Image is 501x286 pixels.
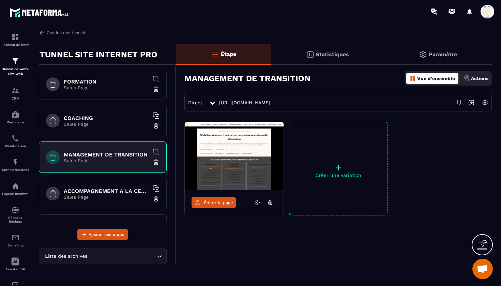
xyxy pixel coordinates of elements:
p: Sales Page [64,158,149,163]
img: trash [153,122,160,129]
p: Tableau de bord [2,43,29,47]
p: Statistiques [316,51,349,58]
img: setting-gr.5f69749f.svg [419,50,427,59]
img: arrow-next.bcc2205e.svg [465,96,478,109]
span: Liste des archives [43,253,89,260]
p: Vue d'ensemble [417,76,455,81]
img: logo [10,6,71,19]
p: Planificateur [2,144,29,148]
h6: MANAGEMENT DE TRANSITION [64,151,149,158]
span: Ajouter une étape [89,231,124,238]
span: Direct [188,100,202,105]
img: automations [11,158,19,166]
img: trash [153,159,160,166]
div: Ouvrir le chat [472,259,493,279]
p: CRM [2,96,29,100]
a: schedulerschedulerPlanificateur [2,129,29,153]
img: setting-w.858f3a88.svg [479,96,491,109]
p: Sales Page [64,194,149,200]
p: E-mailing [2,243,29,247]
a: social-networksocial-networkRéseaux Sociaux [2,201,29,228]
img: social-network [11,206,19,214]
img: scheduler [11,134,19,142]
p: Webinaire [2,120,29,124]
input: Search for option [89,253,155,260]
a: Assistant IA [2,252,29,276]
img: automations [11,182,19,190]
a: formationformationTableau de bord [2,28,29,52]
h6: ACCOMPAGNEMENT A LA CERTIFICATION HAS [64,188,149,194]
img: actions.d6e523a2.png [464,75,470,81]
p: Assistant IA [2,267,29,271]
a: Gestion des tunnels [39,30,86,36]
img: bars-o.4a397970.svg [211,50,219,58]
a: formationformationCRM [2,81,29,105]
img: image [185,122,284,190]
div: Search for option [39,249,167,264]
img: automations [11,110,19,119]
p: Tunnel de vente Site web [2,67,29,76]
p: Automatisations [2,168,29,172]
a: [URL][DOMAIN_NAME] [219,100,270,105]
span: Éditer la page [204,200,233,205]
p: Espace membre [2,192,29,196]
button: Ajouter une étape [77,229,128,240]
a: Éditer la page [192,197,236,208]
img: formation [11,87,19,95]
p: + [289,163,388,172]
a: automationsautomationsEspace membre [2,177,29,201]
img: dashboard-orange.40269519.svg [410,75,416,81]
img: email [11,234,19,242]
a: formationformationTunnel de vente Site web [2,52,29,81]
img: arrow [39,30,45,36]
a: automationsautomationsWebinaire [2,105,29,129]
p: Réseaux Sociaux [2,216,29,223]
img: formation [11,33,19,41]
p: Sales Page [64,85,149,90]
a: emailemailE-mailing [2,228,29,252]
p: Étape [221,51,236,57]
p: Paramètre [429,51,457,58]
img: trash [153,86,160,93]
p: TUNNEL SITE INTERNET PRO [40,48,157,61]
h6: COACHING [64,115,149,121]
h6: FORMATION [64,78,149,85]
a: automationsautomationsAutomatisations [2,153,29,177]
p: Créer une variation [289,172,388,178]
img: formation [11,57,19,65]
img: stats.20deebd0.svg [306,50,314,59]
h3: MANAGEMENT DE TRANSITION [184,74,310,83]
img: trash [153,195,160,202]
p: Sales Page [64,121,149,127]
p: Actions [471,76,488,81]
